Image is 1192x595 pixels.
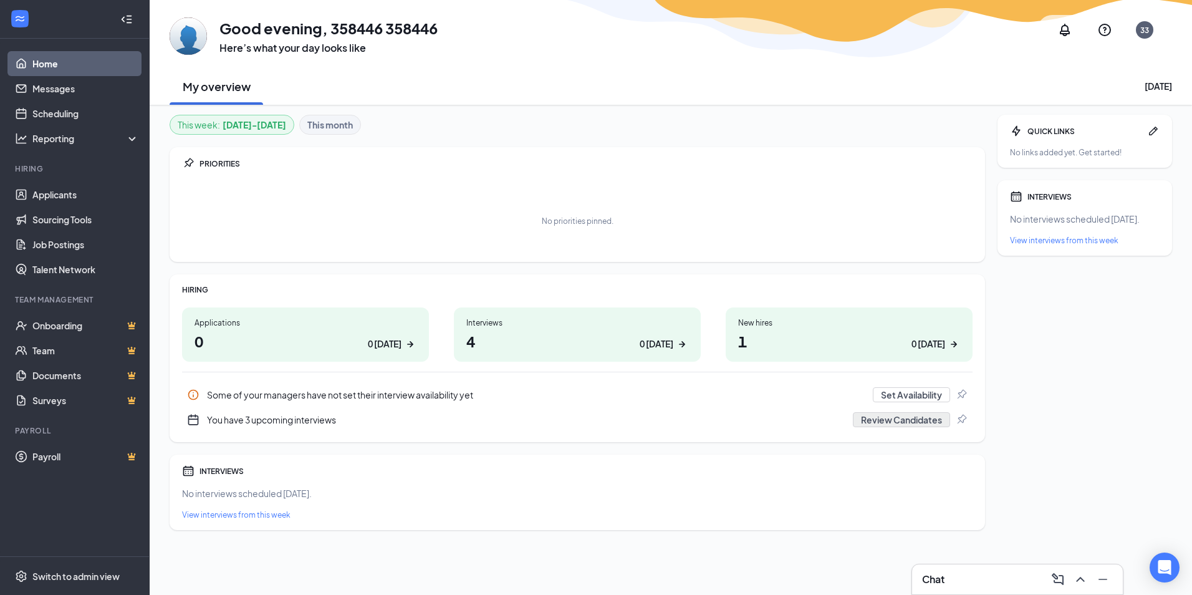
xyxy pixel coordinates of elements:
div: No links added yet. Get started! [1010,147,1160,158]
button: Minimize [1093,569,1113,589]
div: INTERVIEWS [199,466,973,476]
div: You have 3 upcoming interviews [182,407,973,432]
svg: Bolt [1010,125,1022,137]
div: 0 [DATE] [368,337,401,351]
div: Switch to admin view [32,570,120,583]
button: ComposeMessage [1048,569,1068,589]
svg: QuestionInfo [1097,22,1112,37]
b: This month [307,118,353,132]
svg: ArrowRight [948,338,960,351]
h1: Good evening, 358446 358446 [219,17,438,39]
div: Interviews [466,317,688,328]
h3: Here’s what your day looks like [219,41,438,55]
a: Talent Network [32,257,139,282]
div: No interviews scheduled [DATE]. [1010,213,1160,225]
h3: Chat [922,573,944,586]
button: ChevronUp [1070,569,1090,589]
a: SurveysCrown [32,388,139,413]
svg: ArrowRight [676,338,688,351]
button: Review Candidates [853,412,950,427]
div: Some of your managers have not set their interview availability yet [207,389,865,401]
h1: 1 [738,331,960,352]
svg: Pin [955,389,968,401]
a: Scheduling [32,101,139,126]
svg: Info [187,389,199,401]
svg: WorkstreamLogo [14,12,26,25]
div: PRIORITIES [199,158,973,169]
svg: Calendar [1010,190,1022,203]
b: [DATE] - [DATE] [223,118,286,132]
a: View interviews from this week [1010,235,1160,246]
svg: Pin [182,157,195,170]
div: 0 [DATE] [911,337,945,351]
div: Team Management [15,294,137,305]
div: No interviews scheduled [DATE]. [182,487,973,500]
div: No priorities pinned. [542,216,613,226]
a: New hires10 [DATE]ArrowRight [726,307,973,362]
a: Job Postings [32,232,139,257]
div: 33 [1140,25,1149,36]
div: HIRING [182,284,973,295]
a: View interviews from this week [182,510,973,520]
a: TeamCrown [32,338,139,363]
div: Hiring [15,163,137,174]
a: Sourcing Tools [32,207,139,232]
svg: CalendarNew [187,414,199,426]
svg: Collapse [120,13,133,26]
div: INTERVIEWS [1027,191,1160,202]
svg: Calendar [182,465,195,477]
div: Reporting [32,132,140,145]
h1: 4 [466,331,688,352]
div: New hires [738,317,960,328]
svg: Notifications [1057,22,1072,37]
svg: ComposeMessage [1050,572,1065,587]
svg: ChevronUp [1073,572,1088,587]
div: Some of your managers have not set their interview availability yet [182,382,973,407]
div: This week : [178,118,286,132]
h2: My overview [183,79,251,94]
div: You have 3 upcoming interviews [207,414,845,426]
svg: ArrowRight [404,338,416,351]
svg: Pin [955,414,968,426]
div: Applications [195,317,416,328]
button: Set Availability [873,387,950,402]
div: Payroll [15,425,137,436]
a: DocumentsCrown [32,363,139,388]
div: Open Intercom Messenger [1150,553,1180,583]
svg: Pen [1147,125,1160,137]
div: QUICK LINKS [1027,126,1142,137]
a: OnboardingCrown [32,313,139,338]
a: PayrollCrown [32,444,139,469]
div: 0 [DATE] [640,337,673,351]
svg: Settings [15,570,27,583]
a: Applicants [32,182,139,207]
a: CalendarNewYou have 3 upcoming interviewsReview CandidatesPin [182,407,973,432]
div: [DATE] [1145,80,1172,92]
svg: Analysis [15,132,27,145]
a: InfoSome of your managers have not set their interview availability yetSet AvailabilityPin [182,382,973,407]
a: Messages [32,76,139,101]
svg: Minimize [1095,572,1110,587]
a: Applications00 [DATE]ArrowRight [182,307,429,362]
h1: 0 [195,331,416,352]
a: Home [32,51,139,76]
img: 358446 358446 [170,17,207,55]
a: Interviews40 [DATE]ArrowRight [454,307,701,362]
